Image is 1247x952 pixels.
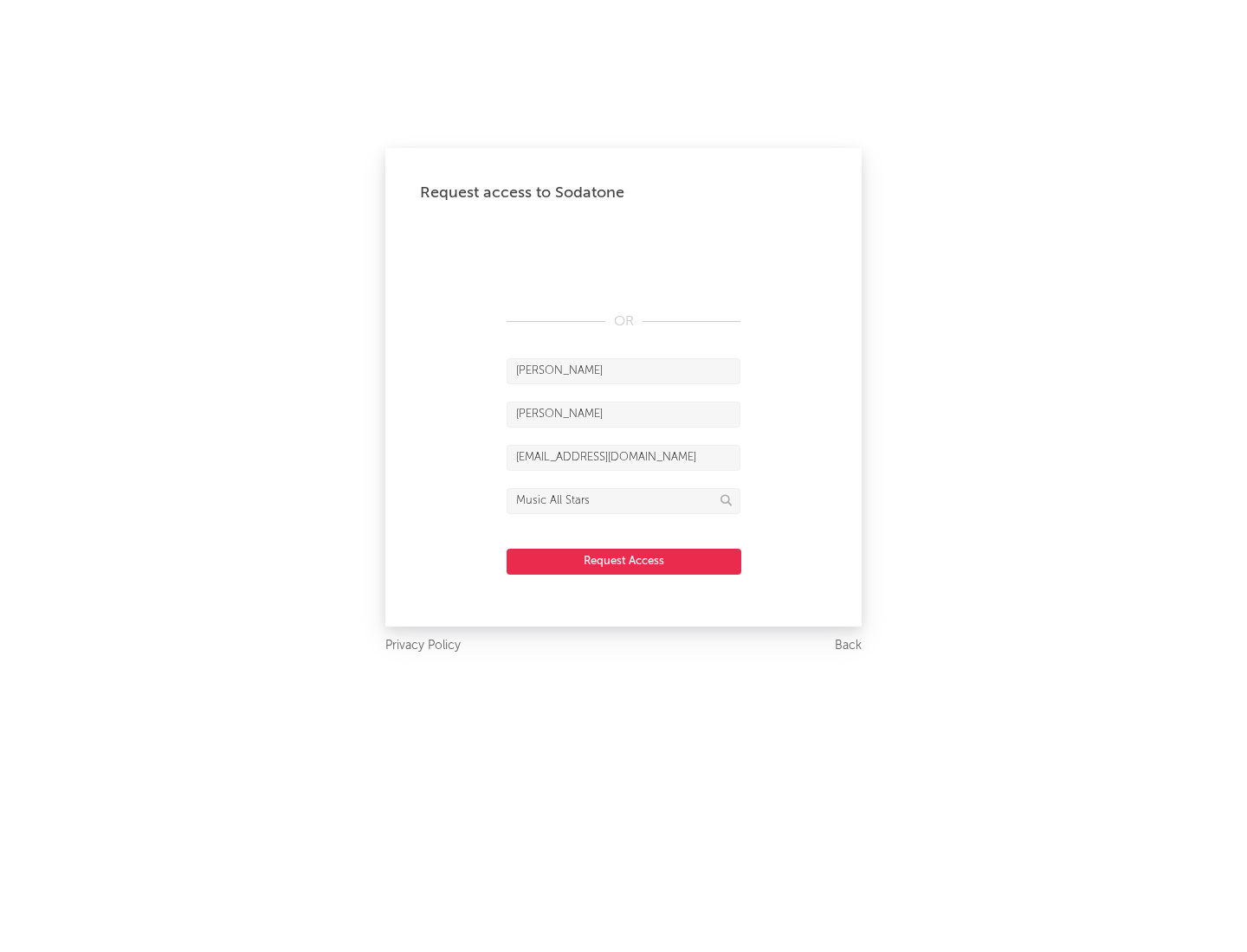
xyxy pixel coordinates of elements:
input: First Name [507,358,740,384]
input: Email [507,445,740,471]
button: Request Access [507,549,741,575]
div: OR [507,312,740,332]
a: Back [835,635,862,657]
input: Last Name [507,402,740,428]
a: Privacy Policy [385,635,461,657]
div: Request access to Sodatone [420,183,827,203]
input: Division [507,488,740,514]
